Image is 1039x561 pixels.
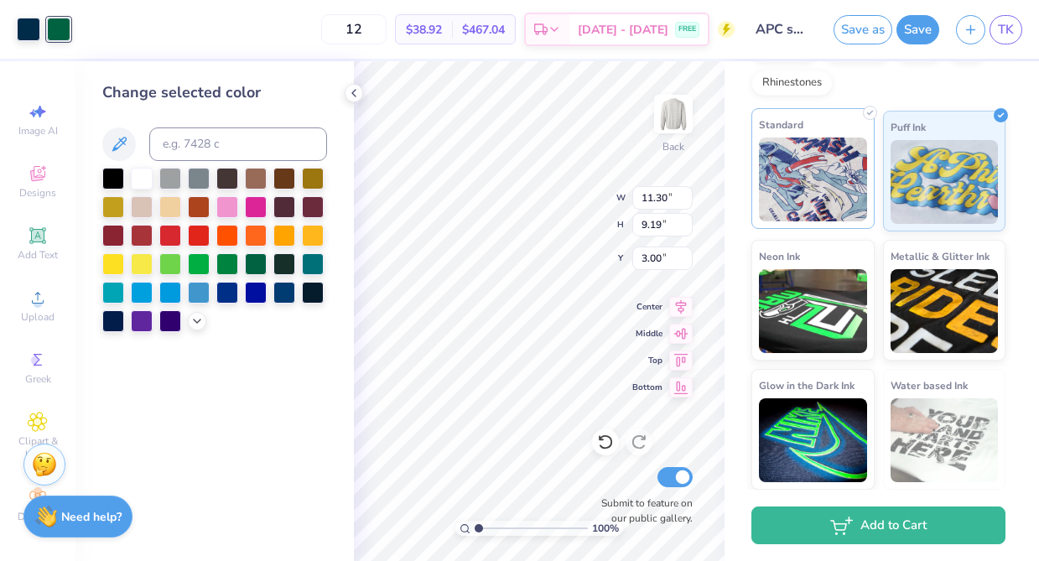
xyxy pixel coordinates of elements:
[759,398,867,482] img: Glow in the Dark Ink
[751,70,833,96] div: Rhinestones
[632,355,662,366] span: Top
[592,496,693,526] label: Submit to feature on our public gallery.
[21,310,55,324] span: Upload
[990,15,1022,44] a: TK
[19,186,56,200] span: Designs
[834,15,892,44] button: Save as
[759,138,867,221] img: Standard
[657,97,690,131] img: Back
[891,269,999,353] img: Metallic & Glitter Ink
[61,509,122,525] strong: Need help?
[102,81,327,104] div: Change selected color
[759,116,803,133] span: Standard
[891,247,990,265] span: Metallic & Glitter Ink
[662,139,684,154] div: Back
[18,124,58,138] span: Image AI
[998,20,1014,39] span: TK
[25,372,51,386] span: Greek
[751,506,1005,544] button: Add to Cart
[18,510,58,523] span: Decorate
[321,14,387,44] input: – –
[896,15,939,44] button: Save
[759,269,867,353] img: Neon Ink
[743,13,825,46] input: Untitled Design
[891,118,926,136] span: Puff Ink
[462,21,505,39] span: $467.04
[678,23,696,35] span: FREE
[891,398,999,482] img: Water based Ink
[578,21,668,39] span: [DATE] - [DATE]
[632,301,662,313] span: Center
[632,328,662,340] span: Middle
[592,521,619,536] span: 100 %
[18,248,58,262] span: Add Text
[8,434,67,461] span: Clipart & logos
[759,247,800,265] span: Neon Ink
[891,140,999,224] img: Puff Ink
[149,127,327,161] input: e.g. 7428 c
[632,382,662,393] span: Bottom
[406,21,442,39] span: $38.92
[891,377,968,394] span: Water based Ink
[759,377,855,394] span: Glow in the Dark Ink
